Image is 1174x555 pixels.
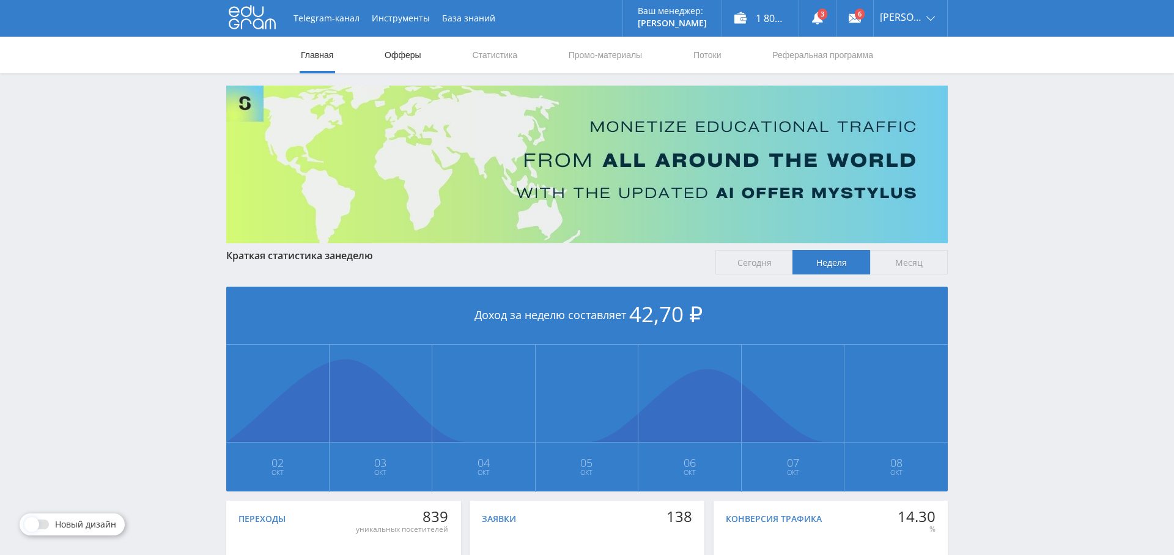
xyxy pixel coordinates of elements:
[536,458,638,468] span: 05
[482,514,516,524] div: Заявки
[692,37,723,73] a: Потоки
[227,468,328,477] span: Окт
[880,12,923,22] span: [PERSON_NAME]
[742,458,844,468] span: 07
[330,468,432,477] span: Окт
[238,514,286,524] div: Переходы
[870,250,948,274] span: Месяц
[227,458,328,468] span: 02
[226,287,948,345] div: Доход за неделю составляет
[567,37,643,73] a: Промо-материалы
[383,37,423,73] a: Офферы
[356,524,448,534] div: уникальных посетителей
[226,250,703,261] div: Краткая статистика за
[55,520,116,529] span: Новый дизайн
[226,86,948,243] img: Banner
[715,250,793,274] span: Сегодня
[300,37,334,73] a: Главная
[639,468,740,477] span: Окт
[433,468,534,477] span: Окт
[629,300,703,328] span: 42,70 ₽
[845,468,947,477] span: Окт
[638,18,707,28] p: [PERSON_NAME]
[792,250,870,274] span: Неделя
[771,37,874,73] a: Реферальная программа
[845,458,947,468] span: 08
[330,458,432,468] span: 03
[742,468,844,477] span: Окт
[898,524,936,534] div: %
[356,508,448,525] div: 839
[666,508,692,525] div: 138
[433,458,534,468] span: 04
[639,458,740,468] span: 06
[536,468,638,477] span: Окт
[471,37,519,73] a: Статистика
[335,249,373,262] span: неделю
[638,6,707,16] p: Ваш менеджер:
[726,514,822,524] div: Конверсия трафика
[898,508,936,525] div: 14.30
